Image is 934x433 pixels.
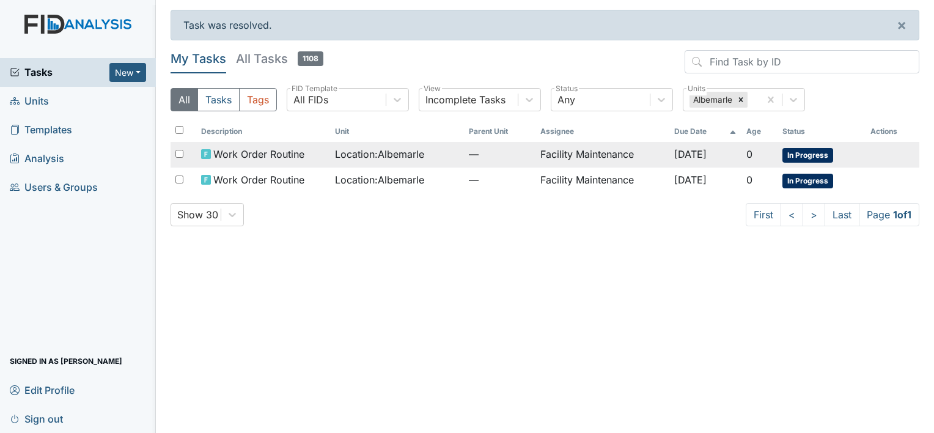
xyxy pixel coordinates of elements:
td: Facility Maintenance [535,142,669,168]
nav: task-pagination [746,203,919,226]
button: New [109,63,146,82]
div: Task was resolved. [171,10,919,40]
span: Work Order Routine [213,172,304,187]
button: All [171,88,198,111]
span: Location : Albemarle [335,172,424,187]
th: Toggle SortBy [741,121,777,142]
input: Find Task by ID [685,50,919,73]
strong: 1 of 1 [893,209,911,221]
span: Sign out [10,409,63,428]
div: Any [557,92,575,107]
td: Facility Maintenance [535,168,669,193]
span: In Progress [782,148,833,163]
span: — [469,147,531,161]
th: Toggle SortBy [196,121,330,142]
button: × [884,10,919,40]
span: [DATE] [674,174,707,186]
a: Last [825,203,859,226]
div: All FIDs [293,92,328,107]
span: × [897,16,906,34]
a: > [803,203,825,226]
th: Assignee [535,121,669,142]
th: Actions [866,121,919,142]
div: Incomplete Tasks [425,92,506,107]
span: — [469,172,531,187]
span: Page [859,203,919,226]
th: Toggle SortBy [464,121,535,142]
a: Tasks [10,65,109,80]
button: Tags [239,88,277,111]
span: Analysis [10,149,64,168]
span: Edit Profile [10,380,75,399]
span: Users & Groups [10,178,98,197]
th: Toggle SortBy [669,121,741,142]
span: Templates [10,120,72,139]
span: 0 [746,174,752,186]
span: Work Order Routine [213,147,304,161]
span: Signed in as [PERSON_NAME] [10,352,122,371]
div: Type filter [171,88,277,111]
a: < [781,203,803,226]
span: [DATE] [674,148,707,160]
th: Toggle SortBy [330,121,464,142]
input: Toggle All Rows Selected [175,126,183,134]
a: First [746,203,781,226]
h5: My Tasks [171,50,226,67]
span: In Progress [782,174,833,188]
div: Show 30 [177,207,218,222]
span: 1108 [298,51,323,66]
div: Albemarle [689,92,734,108]
span: Units [10,92,49,111]
button: Tasks [197,88,240,111]
th: Toggle SortBy [778,121,866,142]
span: 0 [746,148,752,160]
span: Location : Albemarle [335,147,424,161]
h5: All Tasks [236,50,323,67]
